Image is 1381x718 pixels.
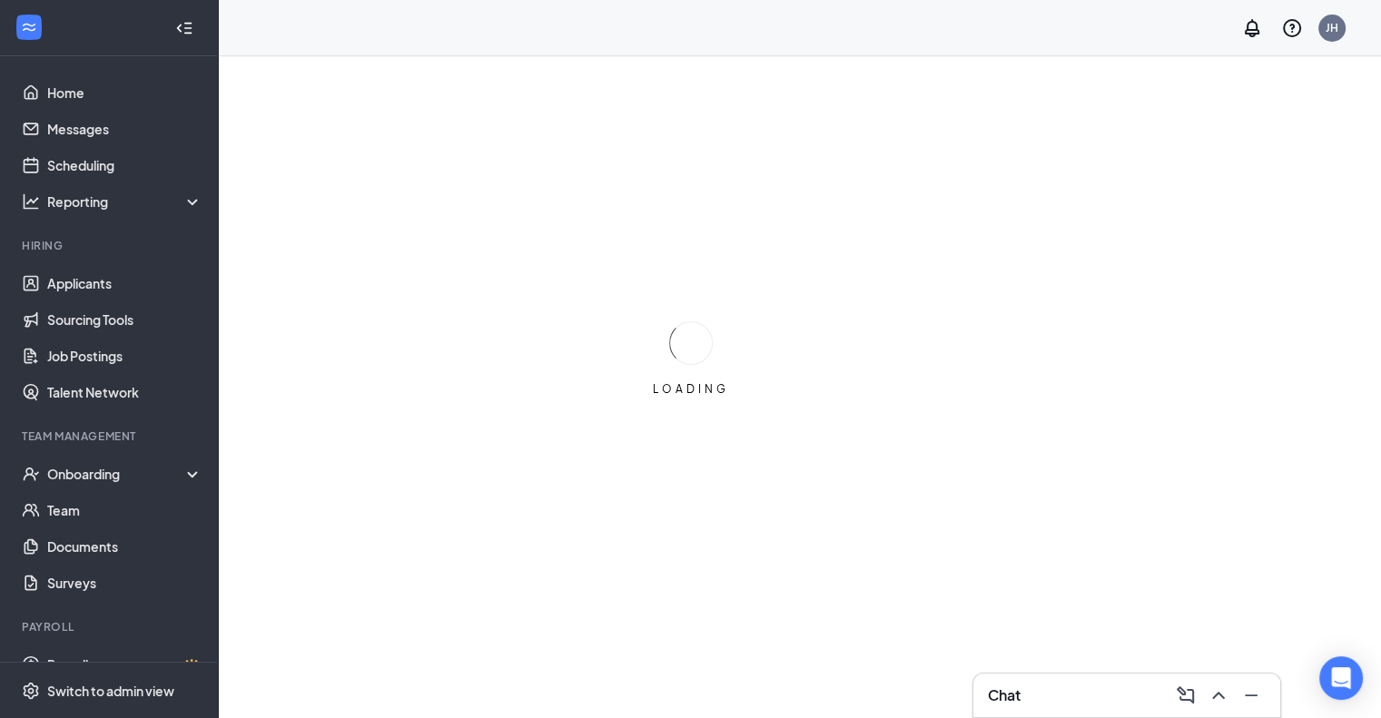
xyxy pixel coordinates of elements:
[47,338,202,374] a: Job Postings
[1241,17,1263,39] svg: Notifications
[175,19,193,37] svg: Collapse
[47,646,202,683] a: PayrollCrown
[1208,684,1229,706] svg: ChevronUp
[1326,20,1338,35] div: JH
[1281,17,1303,39] svg: QuestionInfo
[1171,681,1200,710] button: ComposeMessage
[47,301,202,338] a: Sourcing Tools
[1204,681,1233,710] button: ChevronUp
[47,374,202,410] a: Talent Network
[988,685,1021,705] h3: Chat
[47,265,202,301] a: Applicants
[646,381,736,397] div: LOADING
[22,619,199,634] div: Payroll
[47,192,203,211] div: Reporting
[47,74,202,111] a: Home
[1237,681,1266,710] button: Minimize
[47,147,202,183] a: Scheduling
[47,111,202,147] a: Messages
[22,238,199,253] div: Hiring
[20,18,38,36] svg: WorkstreamLogo
[22,428,199,444] div: Team Management
[47,565,202,601] a: Surveys
[1240,684,1262,706] svg: Minimize
[22,682,40,700] svg: Settings
[47,492,202,528] a: Team
[1319,656,1363,700] div: Open Intercom Messenger
[47,682,174,700] div: Switch to admin view
[47,465,187,483] div: Onboarding
[22,465,40,483] svg: UserCheck
[22,192,40,211] svg: Analysis
[47,528,202,565] a: Documents
[1175,684,1197,706] svg: ComposeMessage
